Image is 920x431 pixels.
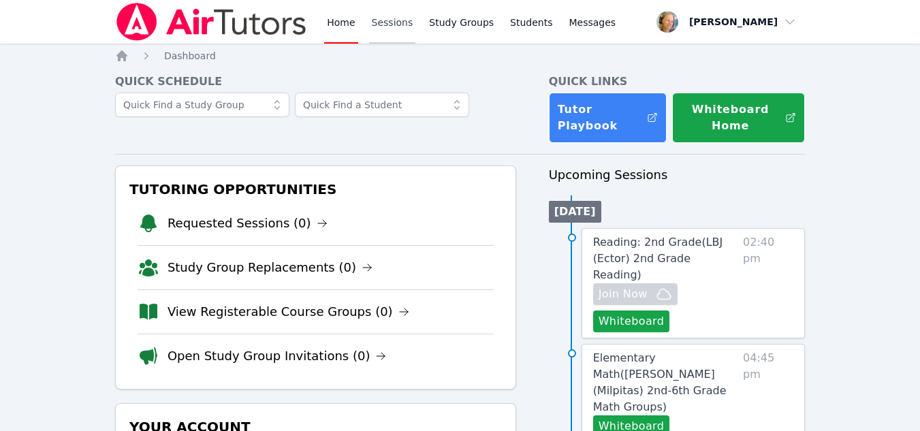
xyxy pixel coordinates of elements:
a: Elementary Math([PERSON_NAME] (Milpitas) 2nd-6th Grade Math Groups) [593,350,737,415]
a: Dashboard [164,49,216,63]
span: Reading: 2nd Grade ( LBJ (Ector) 2nd Grade Reading ) [593,236,723,281]
span: Messages [569,16,616,29]
span: Elementary Math ( [PERSON_NAME] (Milpitas) 2nd-6th Grade Math Groups ) [593,351,727,413]
a: Reading: 2nd Grade(LBJ (Ector) 2nd Grade Reading) [593,234,737,283]
nav: Breadcrumb [115,49,805,63]
a: Study Group Replacements (0) [168,258,372,277]
a: Requested Sessions (0) [168,214,328,233]
input: Quick Find a Study Group [115,93,289,117]
input: Quick Find a Student [295,93,469,117]
a: Open Study Group Invitations (0) [168,347,387,366]
button: Whiteboard [593,310,670,332]
button: Whiteboard Home [672,93,805,143]
span: 02:40 pm [743,234,793,332]
a: Tutor Playbook [549,93,667,143]
h3: Upcoming Sessions [549,165,806,185]
button: Join Now [593,283,678,305]
h4: Quick Schedule [115,74,516,90]
span: Dashboard [164,50,216,61]
li: [DATE] [549,201,601,223]
a: View Registerable Course Groups (0) [168,302,409,321]
img: Air Tutors [115,3,308,41]
h4: Quick Links [549,74,806,90]
h3: Tutoring Opportunities [127,177,505,202]
span: Join Now [599,286,648,302]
